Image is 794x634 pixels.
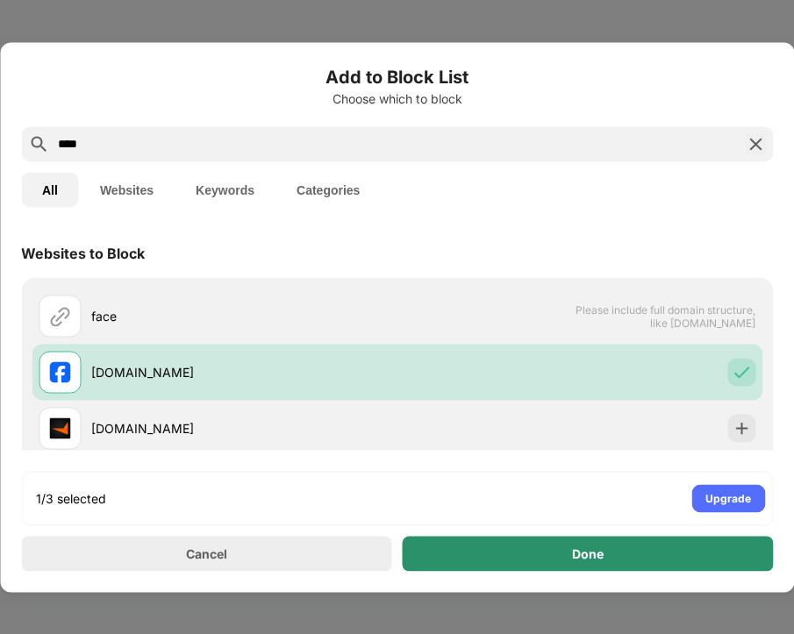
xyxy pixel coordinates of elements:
[21,244,145,261] div: Websites to Block
[28,133,49,154] img: search.svg
[91,419,397,438] div: [DOMAIN_NAME]
[79,172,175,207] button: Websites
[21,172,79,207] button: All
[91,363,397,381] div: [DOMAIN_NAME]
[575,303,755,329] span: Please include full domain structure, like [DOMAIN_NAME]
[49,417,70,438] img: favicons
[275,172,381,207] button: Categories
[745,133,766,154] img: search-close
[175,172,275,207] button: Keywords
[49,361,70,382] img: favicons
[49,305,70,326] img: url.svg
[21,91,773,105] div: Choose which to block
[572,546,604,560] div: Done
[186,546,227,561] div: Cancel
[91,307,397,325] div: face
[21,63,773,89] h6: Add to Block List
[705,489,751,507] div: Upgrade
[36,489,106,507] div: 1/3 selected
